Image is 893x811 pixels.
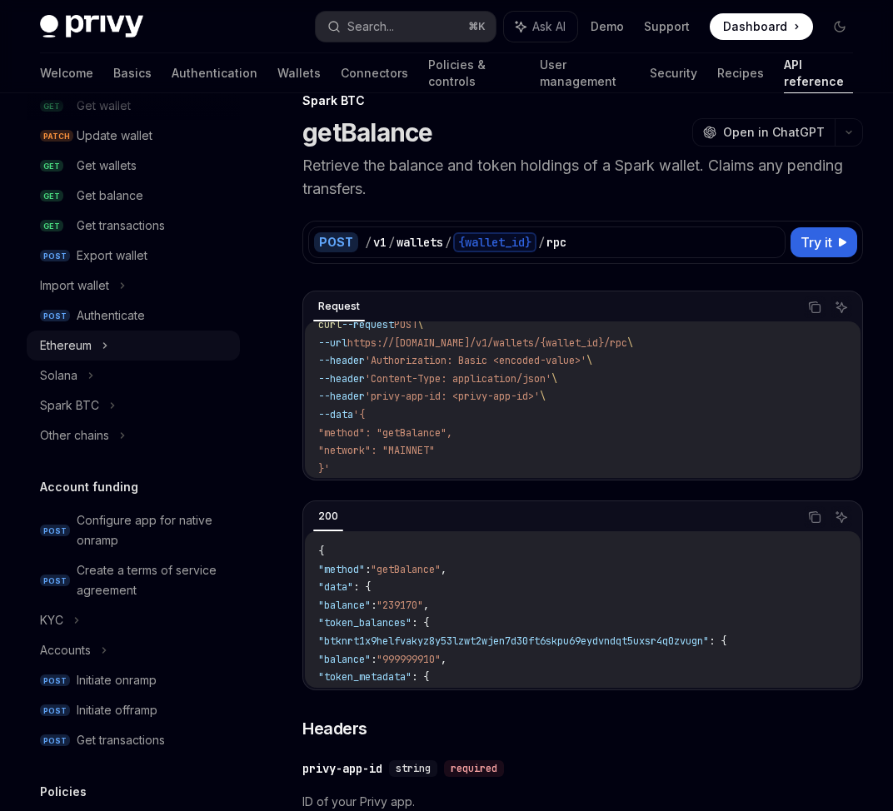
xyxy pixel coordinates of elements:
a: GETGet transactions [27,211,240,241]
a: Security [650,53,697,93]
span: : [371,599,377,612]
a: GETGet wallets [27,151,240,181]
span: POST [40,250,70,262]
span: : { [412,616,429,629]
div: / [445,234,451,251]
div: Get wallets [77,156,137,176]
span: "token_metadata" [318,670,412,684]
span: "239170" [377,599,423,612]
span: POST [40,704,70,717]
div: Get balance [77,186,143,206]
div: {wallet_id} [453,232,536,252]
div: Initiate onramp [77,670,157,690]
span: string [396,762,431,775]
a: POSTInitiate onramp [27,665,240,695]
h1: getBalance [302,117,433,147]
span: "balance" [318,653,371,666]
span: , [423,599,429,612]
span: POST [394,318,417,331]
div: / [365,234,372,251]
div: required [444,760,504,777]
span: \ [417,318,423,331]
span: '{ [353,408,365,421]
span: https://[DOMAIN_NAME]/v1/wallets/{wallet_id}/rpc [347,336,627,350]
span: { [318,545,324,558]
span: "method": "getBalance", [318,426,452,440]
span: 'Content-Type: application/json' [365,372,551,386]
div: Other chains [40,425,109,445]
span: , [441,563,446,576]
a: Recipes [717,53,764,93]
span: Try it [801,232,832,252]
button: Toggle dark mode [826,13,853,40]
a: Wallets [277,53,321,93]
div: Configure app for native onramp [77,510,230,550]
button: Try it [791,227,857,257]
div: Request [313,296,365,316]
span: \ [586,354,592,367]
p: Retrieve the balance and token holdings of a Spark wallet. Claims any pending transfers. [302,154,863,201]
span: "method" [318,563,365,576]
span: : { [353,580,371,594]
span: "balance" [318,599,371,612]
span: GET [40,220,63,232]
div: Export wallet [77,246,147,266]
span: , [441,653,446,666]
a: Demo [591,18,624,35]
span: "999999910" [377,653,441,666]
div: Accounts [40,640,91,660]
a: Support [644,18,690,35]
div: 200 [313,506,343,526]
div: Get transactions [77,730,165,750]
span: POST [40,525,70,537]
span: --header [318,354,365,367]
span: "token_balances" [318,616,412,629]
span: : { [412,670,429,684]
span: --header [318,372,365,386]
a: Authentication [172,53,257,93]
div: / [388,234,395,251]
a: Welcome [40,53,93,93]
div: Import wallet [40,276,109,296]
div: Authenticate [77,306,145,326]
button: Search...⌘K [316,12,496,42]
button: Copy the contents from the code block [804,296,826,318]
span: Headers [302,717,367,740]
span: Open in ChatGPT [723,124,825,141]
span: POST [40,674,70,687]
a: User management [540,53,630,93]
span: 'privy-app-id: <privy-app-id>' [365,390,540,403]
span: POST [40,575,70,587]
span: POST [40,310,70,322]
h5: Policies [40,782,87,802]
a: Policies & controls [428,53,520,93]
div: Spark BTC [40,396,99,415]
span: : [365,563,371,576]
span: POST [40,734,70,747]
span: GET [40,190,63,202]
a: Dashboard [710,13,813,40]
div: POST [314,232,358,252]
span: "btknrt1x9helfvakyz8y53lzwt2wjen7d30ft6skpu69eydvndqt5uxsr4q0zvugn" [318,634,709,648]
button: Ask AI [831,296,852,318]
a: POSTCreate a terms of service agreement [27,555,240,605]
a: POSTGet transactions [27,725,240,755]
span: curl [318,318,342,331]
a: API reference [784,53,853,93]
a: PATCHUpdate wallet [27,121,240,151]
div: / [538,234,545,251]
span: }' [318,462,330,475]
div: privy-app-id [302,760,382,777]
span: \ [540,390,546,403]
span: : { [709,634,726,648]
span: --header [318,390,365,403]
a: POSTConfigure app for native onramp [27,505,240,555]
div: Spark BTC [302,92,863,109]
span: Dashboard [723,18,787,35]
button: Open in ChatGPT [692,118,835,147]
button: Ask AI [504,12,577,42]
div: Solana [40,366,77,386]
button: Copy the contents from the code block [804,506,826,528]
span: \ [627,336,633,350]
span: Ask AI [532,18,566,35]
